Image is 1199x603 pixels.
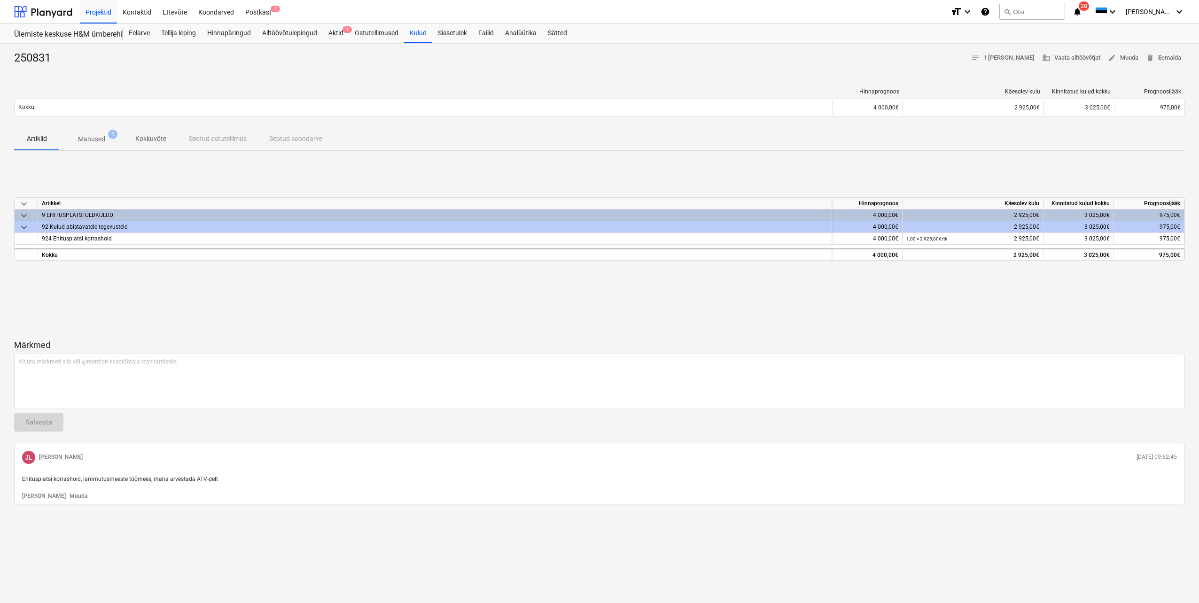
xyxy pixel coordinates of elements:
[1137,453,1177,461] p: [DATE] 09:52:45
[1084,235,1110,242] span: 3 025,00€
[832,198,903,209] div: Hinnaprognoos
[156,24,202,43] a: Tellija leping
[832,221,903,233] div: 4 000,00€
[832,233,903,245] div: 4 000,00€
[1142,51,1185,65] button: Eemalda
[70,492,87,500] button: Muuda
[981,6,990,17] i: Abikeskus
[25,134,48,144] p: Artiklid
[1160,104,1181,111] span: 975,00€
[25,454,32,461] span: JL
[1118,88,1181,95] div: Prognoosijääk
[18,198,30,209] span: keyboard_arrow_down
[1038,51,1104,65] button: Vaata alltöövõtjat
[38,248,832,260] div: Kokku
[1043,198,1114,209] div: Kinnitatud kulud kokku
[542,24,573,43] a: Sätted
[1004,8,1011,15] span: search
[971,54,980,62] span: notes
[18,210,30,221] span: keyboard_arrow_down
[836,88,899,95] div: Hinnaprognoos
[907,104,1040,111] div: 2 925,00€
[202,24,257,43] a: Hinnapäringud
[473,24,499,43] a: Failid
[906,209,1039,221] div: 2 925,00€
[967,51,1038,65] button: 1 [PERSON_NAME]
[78,134,105,144] p: Manused
[1073,6,1082,17] i: notifications
[39,453,83,461] p: [PERSON_NAME]
[323,24,349,43] a: Aktid1
[22,476,218,482] span: Ehitusplatsi korrashoid, lammutusmeeste töömees, maha arvestada ATV-delt
[22,451,35,464] div: Jörgen Leppik
[349,24,404,43] a: Ostutellimused
[1174,6,1185,17] i: keyboard_arrow_down
[404,24,432,43] a: Kulud
[42,235,112,242] span: 924 Ehitusplatsi korrashoid
[1043,100,1114,115] div: 3 025,00€
[1146,54,1154,62] span: delete
[962,6,973,17] i: keyboard_arrow_down
[1126,8,1173,15] span: [PERSON_NAME]
[123,24,156,43] a: Eelarve
[1043,221,1114,233] div: 3 025,00€
[343,26,352,33] span: 1
[135,134,166,144] p: Kokkuvõte
[1079,1,1089,11] span: 28
[1114,248,1184,260] div: 975,00€
[1042,53,1100,63] span: Vaata alltöövõtjat
[1107,6,1118,17] i: keyboard_arrow_down
[42,209,828,221] div: 9 EHITUSPLATSI ÜLDKULUD
[906,221,1039,233] div: 2 925,00€
[1114,198,1184,209] div: Prognoosijääk
[999,4,1065,20] button: Otsi
[1108,54,1116,62] span: edit
[1104,51,1142,65] button: Muuda
[907,88,1040,95] div: Käesolev kulu
[18,103,34,111] p: Kokku
[42,221,828,232] div: 92 Kulud abistavatele tegevustele
[832,248,903,260] div: 4 000,00€
[14,51,58,66] div: 250831
[906,236,947,241] small: 1,00 × 2 925,00€ / tk
[906,233,1039,245] div: 2 925,00€
[108,130,117,139] span: 1
[971,53,1035,63] span: 1 [PERSON_NAME]
[906,249,1039,261] div: 2 925,00€
[499,24,542,43] a: Analüütika
[323,24,349,43] div: Aktid
[1114,221,1184,233] div: 975,00€
[14,30,112,39] div: Ülemiste keskuse H&M ümberehitustööd [HMÜLEMISTE]
[903,198,1043,209] div: Käesolev kulu
[1160,235,1180,242] span: 975,00€
[1048,88,1111,95] div: Kinnitatud kulud kokku
[950,6,962,17] i: format_size
[14,340,1185,351] p: Märkmed
[1108,53,1138,63] span: Muuda
[38,198,832,209] div: Artikkel
[1043,248,1114,260] div: 3 025,00€
[1043,209,1114,221] div: 3 025,00€
[22,492,66,500] button: [PERSON_NAME]
[832,209,903,221] div: 4 000,00€
[1146,53,1181,63] span: Eemalda
[832,100,903,115] div: 4 000,00€
[257,24,323,43] a: Alltöövõtulepingud
[432,24,473,43] a: Sissetulek
[1042,54,1051,62] span: business
[18,222,30,233] span: keyboard_arrow_down
[1114,209,1184,221] div: 975,00€
[271,6,280,12] span: 4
